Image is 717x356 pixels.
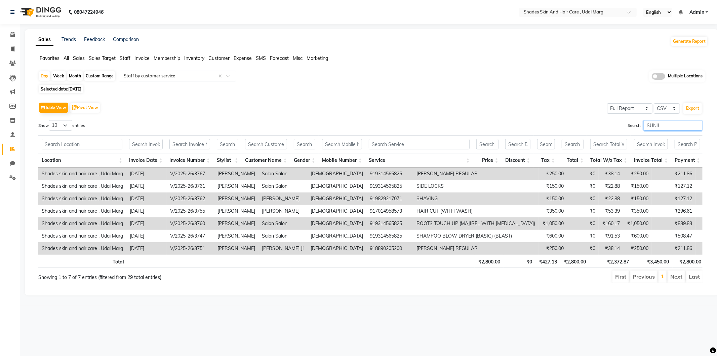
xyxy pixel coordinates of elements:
[504,255,535,268] th: ₹0
[184,55,204,61] span: Inventory
[502,153,534,168] th: Discount: activate to sort column ascending
[258,230,307,242] td: Salon Salon
[68,86,81,92] span: [DATE]
[652,180,695,192] td: ₹127.12
[74,3,104,22] b: 08047224946
[38,153,126,168] th: Location: activate to sort column ascending
[587,153,631,168] th: Total W/o Tax: activate to sort column ascending
[539,242,567,255] td: ₹250.00
[366,180,413,192] td: 919314565825
[38,242,126,255] td: Shades skin and hair care , Udai Marg
[539,230,567,242] td: ₹600.00
[599,242,623,255] td: ₹38.14
[294,139,315,149] input: Search Gender
[369,139,470,149] input: Search Service
[413,192,539,205] td: SHAVING
[214,180,258,192] td: [PERSON_NAME]
[42,139,122,149] input: Search Location
[652,217,695,230] td: ₹889.83
[413,180,539,192] td: SIDE LOCKS
[689,9,704,16] span: Admin
[217,139,238,149] input: Search Stylist
[476,139,498,149] input: Search Price
[38,230,126,242] td: Shades skin and hair care , Udai Marg
[366,230,413,242] td: 919314565825
[242,153,290,168] th: Customer Name: activate to sort column ascending
[113,36,139,42] a: Comparison
[539,180,567,192] td: ₹150.00
[567,242,599,255] td: ₹0
[567,168,599,180] td: ₹0
[652,230,695,242] td: ₹508.47
[632,255,673,268] th: ₹3,450.00
[623,217,652,230] td: ₹1,050.00
[126,153,166,168] th: Invoice Date: activate to sort column ascending
[652,168,695,180] td: ₹211.86
[126,217,167,230] td: [DATE]
[623,242,652,255] td: ₹250.00
[38,205,126,217] td: Shades skin and hair care , Udai Marg
[567,217,599,230] td: ₹0
[40,55,59,61] span: Favorites
[319,153,365,168] th: Mobile Number: activate to sort column ascending
[49,120,72,131] select: Showentries
[38,192,126,205] td: Shades skin and hair care , Udai Marg
[366,217,413,230] td: 919314565825
[307,192,366,205] td: [DEMOGRAPHIC_DATA]
[214,205,258,217] td: [PERSON_NAME]
[307,230,366,242] td: [DEMOGRAPHIC_DATA]
[167,168,214,180] td: V/2025-26/3767
[169,139,210,149] input: Search Invoice Number
[307,217,366,230] td: [DEMOGRAPHIC_DATA]
[567,192,599,205] td: ₹0
[166,153,213,168] th: Invoice Number: activate to sort column ascending
[73,55,85,61] span: Sales
[214,192,258,205] td: [PERSON_NAME]
[120,55,130,61] span: Staff
[258,168,307,180] td: Salon Salon
[39,85,83,93] span: Selected date:
[623,205,652,217] td: ₹350.00
[270,55,289,61] span: Forecast
[126,168,167,180] td: [DATE]
[167,242,214,255] td: V/2025-26/3751
[258,205,307,217] td: [PERSON_NAME]
[567,205,599,217] td: ₹0
[38,217,126,230] td: Shades skin and hair care , Udai Marg
[599,205,623,217] td: ₹53.39
[38,168,126,180] td: Shades skin and hair care , Udai Marg
[38,180,126,192] td: Shades skin and hair care , Udai Marg
[36,34,53,46] a: Sales
[67,71,83,81] div: Month
[214,230,258,242] td: [PERSON_NAME]
[505,139,530,149] input: Search Discount
[51,71,66,81] div: Week
[126,230,167,242] td: [DATE]
[126,192,167,205] td: [DATE]
[683,103,702,114] button: Export
[652,192,695,205] td: ₹127.12
[590,139,627,149] input: Search Total W/o Tax
[307,168,366,180] td: [DEMOGRAPHIC_DATA]
[652,242,695,255] td: ₹211.86
[623,230,652,242] td: ₹600.00
[38,255,127,268] th: Total
[539,205,567,217] td: ₹350.00
[39,71,50,81] div: Day
[589,255,632,268] th: ₹2,372.87
[213,153,242,168] th: Stylist: activate to sort column ascending
[623,168,652,180] td: ₹250.00
[473,153,502,168] th: Price: activate to sort column ascending
[38,120,85,131] label: Show entries
[567,230,599,242] td: ₹0
[126,242,167,255] td: [DATE]
[539,217,567,230] td: ₹1,050.00
[126,205,167,217] td: [DATE]
[154,55,180,61] span: Membership
[366,242,413,255] td: 918890205200
[258,242,307,255] td: [PERSON_NAME] Ji
[413,230,539,242] td: SHAMPOO BLOW DRYER (BASIC) (BLAST)
[214,217,258,230] td: [PERSON_NAME]
[134,55,150,61] span: Invoice
[413,242,539,255] td: [PERSON_NAME] REGULAR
